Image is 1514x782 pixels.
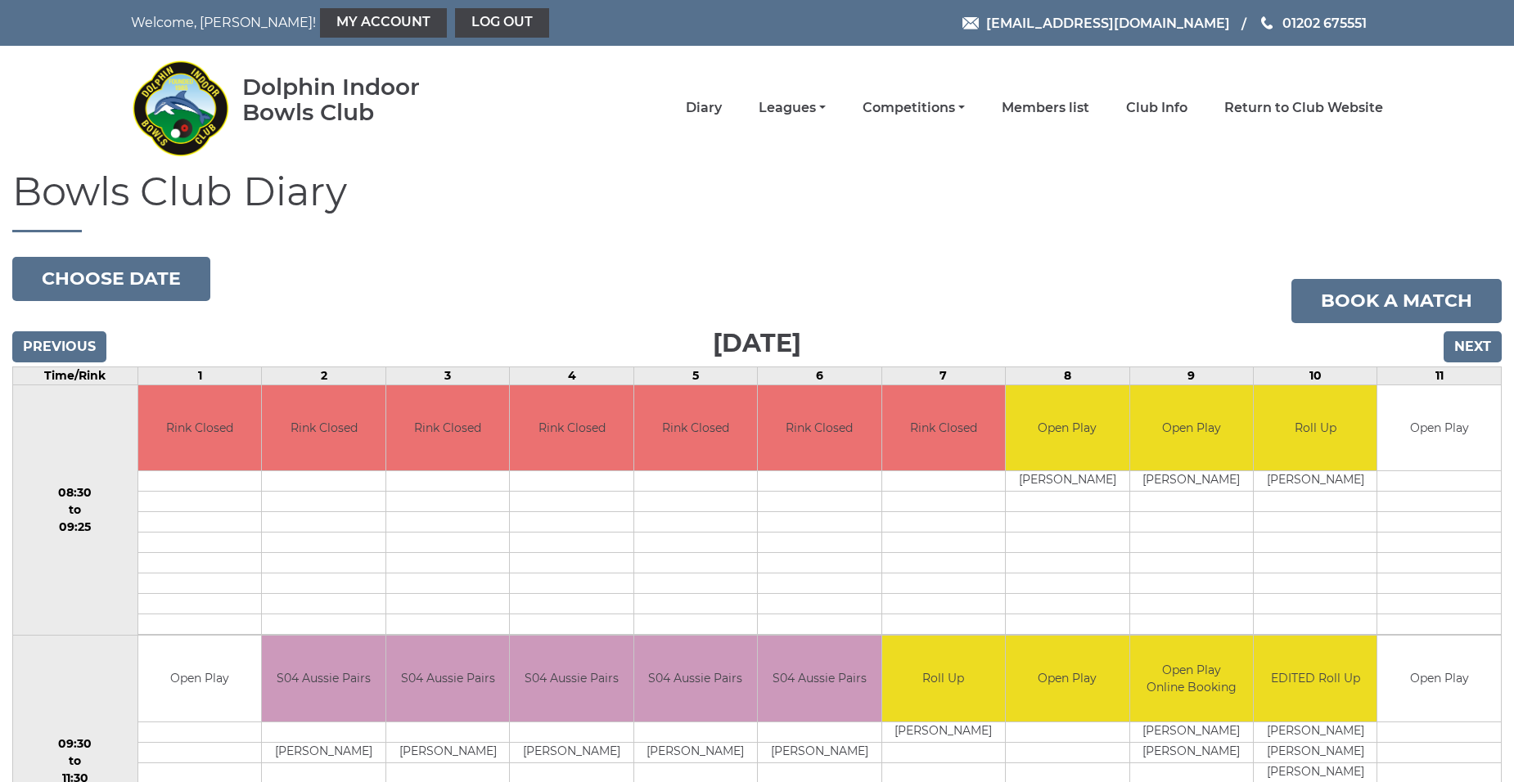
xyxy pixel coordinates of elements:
[1130,636,1253,721] td: Open Play Online Booking
[385,366,509,384] td: 3
[13,366,138,384] td: Time/Rink
[881,366,1005,384] td: 7
[1130,721,1253,742] td: [PERSON_NAME]
[986,15,1230,30] span: [EMAIL_ADDRESS][DOMAIN_NAME]
[882,385,1005,471] td: Rink Closed
[1261,16,1273,29] img: Phone us
[1377,385,1501,471] td: Open Play
[131,51,229,165] img: Dolphin Indoor Bowls Club
[1282,15,1367,30] span: 01202 675551
[1259,13,1367,34] a: Phone us 01202 675551
[510,742,633,762] td: [PERSON_NAME]
[758,385,881,471] td: Rink Closed
[262,636,385,721] td: S04 Aussie Pairs
[12,170,1502,232] h1: Bowls Club Diary
[1254,742,1377,762] td: [PERSON_NAME]
[510,385,633,471] td: Rink Closed
[386,742,509,762] td: [PERSON_NAME]
[1006,366,1129,384] td: 8
[1129,366,1253,384] td: 9
[882,721,1005,742] td: [PERSON_NAME]
[759,99,826,117] a: Leagues
[1254,385,1377,471] td: Roll Up
[1130,742,1253,762] td: [PERSON_NAME]
[320,8,447,38] a: My Account
[1254,471,1377,492] td: [PERSON_NAME]
[13,384,138,636] td: 08:30 to 09:25
[882,636,1005,721] td: Roll Up
[1377,636,1501,721] td: Open Play
[137,366,261,384] td: 1
[962,13,1230,34] a: Email [EMAIL_ADDRESS][DOMAIN_NAME]
[962,17,979,29] img: Email
[1254,636,1377,721] td: EDITED Roll Up
[1126,99,1187,117] a: Club Info
[1006,471,1129,492] td: [PERSON_NAME]
[138,385,261,471] td: Rink Closed
[1291,279,1502,323] a: Book a match
[131,8,638,38] nav: Welcome, [PERSON_NAME]!
[242,74,472,125] div: Dolphin Indoor Bowls Club
[758,636,881,721] td: S04 Aussie Pairs
[262,742,385,762] td: [PERSON_NAME]
[633,366,757,384] td: 5
[863,99,965,117] a: Competitions
[1254,366,1377,384] td: 10
[262,385,385,471] td: Rink Closed
[386,636,509,721] td: S04 Aussie Pairs
[634,636,757,721] td: S04 Aussie Pairs
[12,257,210,301] button: Choose date
[510,366,633,384] td: 4
[1444,331,1502,362] input: Next
[138,636,261,721] td: Open Play
[455,8,549,38] a: Log out
[634,742,757,762] td: [PERSON_NAME]
[1130,385,1253,471] td: Open Play
[758,366,881,384] td: 6
[634,385,757,471] td: Rink Closed
[510,636,633,721] td: S04 Aussie Pairs
[1006,636,1129,721] td: Open Play
[1224,99,1383,117] a: Return to Club Website
[758,742,881,762] td: [PERSON_NAME]
[1377,366,1502,384] td: 11
[1002,99,1089,117] a: Members list
[1254,721,1377,742] td: [PERSON_NAME]
[262,366,385,384] td: 2
[386,385,509,471] td: Rink Closed
[1130,471,1253,492] td: [PERSON_NAME]
[1006,385,1129,471] td: Open Play
[686,99,722,117] a: Diary
[12,331,106,362] input: Previous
